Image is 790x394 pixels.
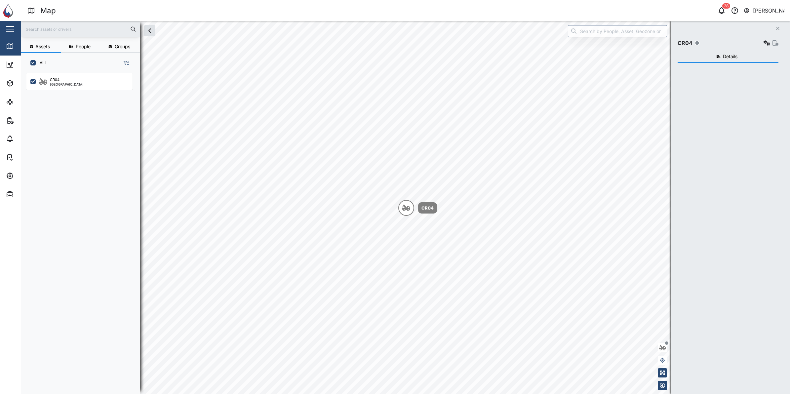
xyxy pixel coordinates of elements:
[743,6,785,15] button: [PERSON_NAME]
[678,39,692,47] div: CR04
[722,3,730,9] div: 28
[17,135,38,142] div: Alarms
[50,83,84,86] div: [GEOGRAPHIC_DATA]
[26,71,140,389] div: grid
[17,61,47,68] div: Dashboard
[50,77,59,83] div: CR04
[568,25,667,37] input: Search by People, Asset, Geozone or Place
[17,98,33,105] div: Sites
[17,80,38,87] div: Assets
[17,172,41,179] div: Settings
[17,191,37,198] div: Admin
[753,7,785,15] div: [PERSON_NAME]
[36,60,47,65] label: ALL
[723,54,737,59] span: Details
[421,205,434,211] div: CR04
[17,154,35,161] div: Tasks
[76,44,91,49] span: People
[17,43,32,50] div: Map
[40,5,56,17] div: Map
[115,44,130,49] span: Groups
[17,117,40,124] div: Reports
[3,3,18,18] img: Main Logo
[25,24,136,34] input: Search assets or drivers
[35,44,50,49] span: Assets
[398,200,437,216] div: Map marker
